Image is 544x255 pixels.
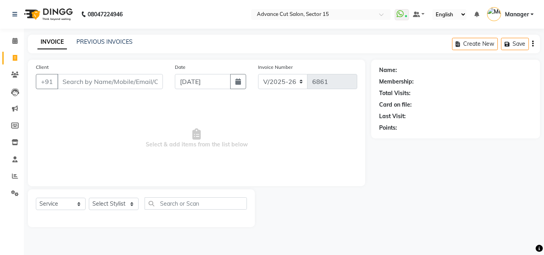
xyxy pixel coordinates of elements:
button: +91 [36,74,58,89]
label: Date [175,64,186,71]
span: Select & add items from the list below [36,99,357,178]
div: Last Visit: [379,112,406,121]
input: Search by Name/Mobile/Email/Code [57,74,163,89]
div: Points: [379,124,397,132]
div: Total Visits: [379,89,411,97]
span: Manager [505,10,529,19]
div: Name: [379,66,397,74]
img: Manager [487,7,501,21]
div: Membership: [379,78,414,86]
label: Client [36,64,49,71]
input: Search or Scan [145,197,247,210]
img: logo [20,3,75,25]
a: PREVIOUS INVOICES [76,38,133,45]
button: Create New [452,38,498,50]
a: INVOICE [37,35,67,49]
div: Card on file: [379,101,412,109]
label: Invoice Number [258,64,293,71]
button: Save [501,38,529,50]
b: 08047224946 [88,3,123,25]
